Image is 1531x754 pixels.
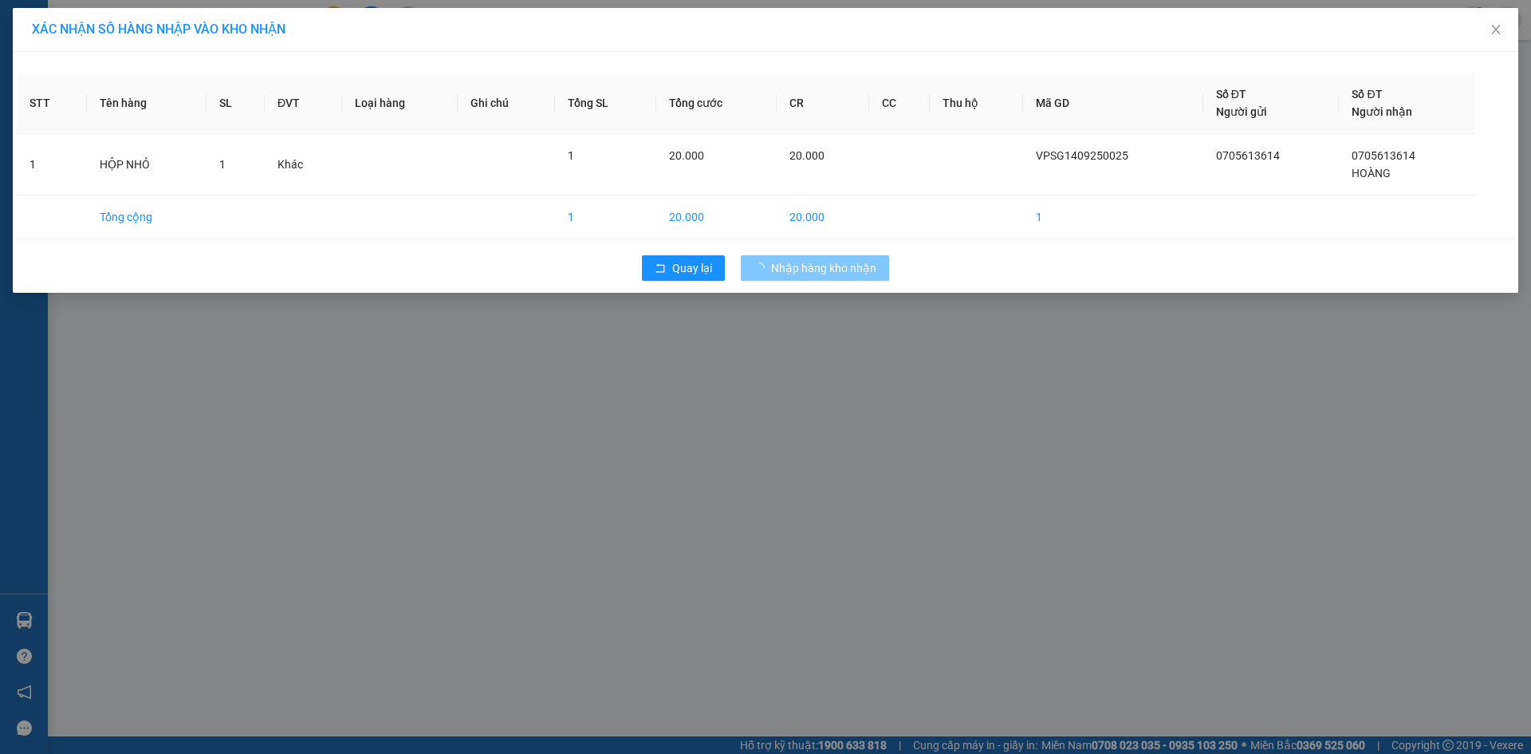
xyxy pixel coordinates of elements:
span: 0705613614 [1352,149,1415,162]
span: 1 [568,149,574,162]
th: ĐVT [265,73,343,134]
button: Nhập hàng kho nhận [741,255,889,281]
span: Quay lại [672,259,712,277]
span: rollback [655,263,666,275]
td: 1 [1023,195,1203,239]
span: Số ĐT [1216,88,1246,101]
span: close [1490,23,1502,36]
th: STT [17,73,87,134]
button: rollbackQuay lại [642,255,725,281]
span: HOÀNG [1352,167,1391,180]
span: 0705613614 [1216,149,1280,162]
button: Close [1474,8,1518,53]
span: 1 [219,158,226,171]
td: HỘP NHỎ [87,134,206,195]
th: Tổng cước [656,73,777,134]
span: Người nhận [1352,105,1412,118]
span: 20.000 [669,149,704,162]
span: Người gửi [1216,105,1267,118]
span: loading [754,263,771,274]
td: Khác [265,134,343,195]
th: Thu hộ [930,73,1023,134]
span: Số ĐT [1352,88,1382,101]
th: Loại hàng [342,73,458,134]
th: CR [777,73,869,134]
td: 1 [17,134,87,195]
th: CC [869,73,930,134]
th: Mã GD [1023,73,1203,134]
td: 1 [555,195,656,239]
span: VPSG1409250025 [1036,149,1128,162]
th: Ghi chú [458,73,555,134]
span: XÁC NHẬN SỐ HÀNG NHẬP VÀO KHO NHẬN [32,22,285,37]
td: 20.000 [656,195,777,239]
th: Tổng SL [555,73,656,134]
th: Tên hàng [87,73,206,134]
td: 20.000 [777,195,869,239]
span: Nhập hàng kho nhận [771,259,876,277]
span: 20.000 [789,149,825,162]
td: Tổng cộng [87,195,206,239]
th: SL [207,73,265,134]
